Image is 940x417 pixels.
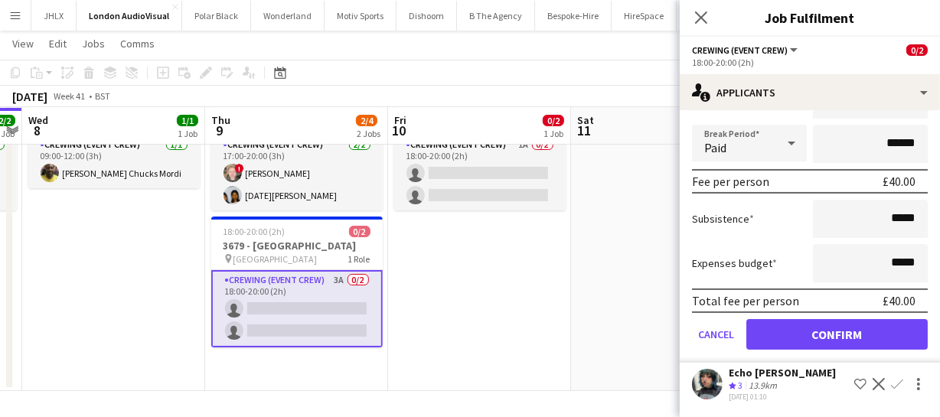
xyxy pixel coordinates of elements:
[211,113,230,127] span: Thu
[535,1,612,31] button: Bespoke-Hire
[114,34,161,54] a: Comms
[692,174,769,189] div: Fee per person
[692,44,800,56] button: Crewing (Event Crew)
[120,37,155,50] span: Comms
[883,293,916,308] div: £40.00
[28,136,200,188] app-card-role: Crewing (Event Crew)1/109:00-12:00 (3h)[PERSON_NAME] Chucks Mordi
[31,1,77,31] button: JHLX
[182,1,251,31] button: Polar Black
[692,44,788,56] span: Crewing (Event Crew)
[95,90,110,102] div: BST
[457,1,535,31] button: B The Agency
[746,380,780,393] div: 13.9km
[211,136,383,210] app-card-role: Crewing (Event Crew)2/217:00-20:00 (3h)![PERSON_NAME][DATE][PERSON_NAME]
[692,256,777,270] label: Expenses budget
[77,1,182,31] button: London AudioVisual
[680,74,940,111] div: Applicants
[211,83,383,210] app-job-card: 17:00-20:00 (3h)2/2[STREET_ADDRESS] [STREET_ADDRESS]1 RoleCrewing (Event Crew)2/217:00-20:00 (3h)...
[43,34,73,54] a: Edit
[394,136,566,210] app-card-role: Crewing (Event Crew)1A0/218:00-20:00 (2h)
[397,1,457,31] button: Dishoom
[251,1,325,31] button: Wonderland
[28,113,48,127] span: Wed
[883,174,916,189] div: £40.00
[211,270,383,347] app-card-role: Crewing (Event Crew)3A0/218:00-20:00 (2h)
[677,1,748,31] button: Gee Studios
[729,392,836,402] div: [DATE] 01:10
[746,319,928,350] button: Confirm
[394,113,406,127] span: Fri
[6,34,40,54] a: View
[349,226,370,237] span: 0/2
[729,366,836,380] div: Echo [PERSON_NAME]
[235,164,244,173] span: !
[692,57,928,68] div: 18:00-20:00 (2h)
[178,128,197,139] div: 1 Job
[233,253,318,265] span: [GEOGRAPHIC_DATA]
[577,113,594,127] span: Sat
[612,1,677,31] button: HireSpace
[543,128,563,139] div: 1 Job
[76,34,111,54] a: Jobs
[348,253,370,265] span: 1 Role
[211,239,383,252] h3: 3679 - [GEOGRAPHIC_DATA]
[12,37,34,50] span: View
[26,122,48,139] span: 8
[394,83,566,210] app-job-card: 18:00-20:00 (2h)0/23679 - [GEOGRAPHIC_DATA] [GEOGRAPHIC_DATA]1 RoleCrewing (Event Crew)1A0/218:00...
[357,128,380,139] div: 2 Jobs
[49,37,67,50] span: Edit
[82,37,105,50] span: Jobs
[738,380,743,391] span: 3
[211,217,383,347] app-job-card: 18:00-20:00 (2h)0/23679 - [GEOGRAPHIC_DATA] [GEOGRAPHIC_DATA]1 RoleCrewing (Event Crew)3A0/218:00...
[392,122,406,139] span: 10
[692,293,799,308] div: Total fee per person
[325,1,397,31] button: Motiv Sports
[575,122,594,139] span: 11
[12,89,47,104] div: [DATE]
[906,44,928,56] span: 0/2
[177,115,198,126] span: 1/1
[692,212,754,226] label: Subsistence
[543,115,564,126] span: 0/2
[680,8,940,28] h3: Job Fulfilment
[209,122,230,139] span: 9
[692,319,740,350] button: Cancel
[356,115,377,126] span: 2/4
[51,90,89,102] span: Week 41
[704,140,726,155] span: Paid
[224,226,286,237] span: 18:00-20:00 (2h)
